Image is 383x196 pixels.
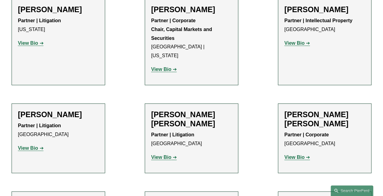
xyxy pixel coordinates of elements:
p: [GEOGRAPHIC_DATA] [284,16,365,34]
strong: Partner | Intellectual Property [284,18,352,23]
strong: View Bio [284,40,304,46]
a: View Bio [284,155,310,160]
p: [GEOGRAPHIC_DATA] [284,131,365,148]
h2: [PERSON_NAME] [284,5,365,14]
strong: Partner | Corporate Chair, Capital Markets and Securities [151,18,214,41]
a: View Bio [284,40,310,46]
a: View Bio [151,67,177,72]
h2: [PERSON_NAME] [18,110,99,119]
strong: View Bio [284,155,304,160]
a: View Bio [18,145,44,151]
a: View Bio [18,40,44,46]
strong: View Bio [18,40,38,46]
h2: [PERSON_NAME] [PERSON_NAME] [284,110,365,128]
a: View Bio [151,155,177,160]
strong: Partner | Litigation [18,123,61,128]
strong: Partner | Litigation [151,132,194,137]
a: Search this site [331,185,373,196]
p: [GEOGRAPHIC_DATA] | [US_STATE] [151,16,232,60]
strong: View Bio [151,155,171,160]
h2: [PERSON_NAME] [18,5,99,14]
p: [GEOGRAPHIC_DATA] [151,131,232,148]
h2: [PERSON_NAME] [151,5,232,14]
strong: View Bio [18,145,38,151]
h2: [PERSON_NAME] [PERSON_NAME] [151,110,232,128]
p: [GEOGRAPHIC_DATA] [18,121,99,139]
strong: Partner | Litigation [18,18,61,23]
p: [US_STATE] [18,16,99,34]
strong: Partner | Corporate [284,132,329,137]
strong: View Bio [151,67,171,72]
